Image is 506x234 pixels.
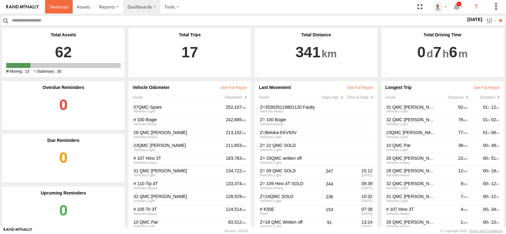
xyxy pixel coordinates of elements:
[491,181,499,186] span: 12
[491,207,499,212] span: 34
[259,32,373,37] div: Total Distance
[484,16,497,25] label: Search Filter Options
[225,117,247,127] div: 242,665
[317,180,342,190] div: 244
[6,190,121,195] div: Upcoming Reminders
[483,117,490,122] span: 01
[6,138,121,143] div: Due Reminders
[322,95,347,100] div: Click to Sort
[225,142,247,152] div: 211,653
[471,2,481,12] i: ?
[437,104,468,114] div: 92
[417,37,433,67] span: 0
[386,174,436,177] div: Vehicles-Heavy
[343,186,372,190] div: [DATE]
[134,161,224,164] div: View Group Details
[134,186,224,190] div: View Group Details
[343,194,372,199] div: 10:32
[386,194,436,199] a: 31 QMC [PERSON_NAME]
[134,174,224,177] div: View Group Details
[225,206,247,216] div: 124,514
[133,32,247,37] div: Total Trips
[227,219,247,229] div: 83,512
[468,95,500,100] div: Click to Sort
[491,105,499,110] span: 12
[437,129,468,139] div: 77
[343,168,372,174] div: 15:12
[386,156,436,161] a: 28 QMC [PERSON_NAME]
[483,130,490,135] span: 01
[437,206,468,216] div: 4
[225,168,247,178] div: 134,722
[491,194,499,199] span: 12
[437,155,468,165] div: 22
[260,181,316,186] a: Z= 109 Hino 4T SOLD
[491,220,499,225] span: 10
[386,207,436,212] a: # 107 Hino 3T
[437,95,468,100] div: Click to Sort
[386,105,436,110] a: 31 QMC [PERSON_NAME]
[385,32,500,37] div: Total Driving Time
[260,148,316,152] div: Vehicles-Light
[259,95,322,100] div: Asset
[386,220,436,225] a: 28 QMC [PERSON_NAME]
[3,228,32,234] a: Visit our Website
[134,199,224,203] div: View Group Details
[260,122,316,126] div: Vehicles-Heavy
[386,122,436,126] div: Vehicles-Light
[6,5,39,9] img: rand-logo.svg
[437,219,468,229] div: 1
[483,168,490,173] span: 00
[260,225,316,228] div: Vehicles-Light
[437,168,468,178] div: 12
[134,212,224,216] div: View Group Details
[260,174,316,177] div: Vehicles-Light
[225,104,247,114] div: 252,107
[386,117,436,122] a: 32 QMC [PERSON_NAME]
[491,143,499,148] span: 48
[224,229,248,233] div: Version: 310.01
[260,135,316,139] div: Vehicles-Light
[260,143,316,148] a: Z= 22 QMC SOLD
[2,176,16,183] div: Total number of due reminder notifications generated from your asset reminders
[225,180,247,190] div: 133,374
[260,220,316,225] a: Z=18 QMC Written off
[317,206,342,216] div: 153
[469,229,503,233] a: Terms and Conditions
[6,69,29,74] span: 13
[491,117,499,122] span: 02
[134,220,227,225] a: 10 QMC Pat
[343,207,372,212] div: 07:39
[437,180,468,190] div: 9
[133,85,247,90] div: Vehicle Odometer
[317,219,342,229] div: 91
[225,155,247,165] div: 183,783
[386,186,436,190] div: Vehicles-Light
[134,207,224,212] a: # 105 Tri 3T
[134,148,224,152] div: View Group Details
[225,129,247,139] div: 213,102
[225,95,247,100] div: Click to Sort
[483,194,490,199] span: 00
[483,181,490,186] span: 00
[386,168,436,174] a: 28 QMC [PERSON_NAME]
[134,156,224,161] a: # 107 Hino 3T
[317,168,342,178] div: 247
[317,193,342,203] div: 236
[134,105,224,110] a: 07QMC-Spare
[6,85,121,90] div: Overdue Reminders
[386,199,436,203] div: Vehicles-Light
[343,220,372,225] div: 13:24
[134,194,224,199] a: 32 QMC [PERSON_NAME]
[260,110,316,113] div: Vehicles-Heavy
[6,32,121,37] div: Total Assets
[385,95,437,100] div: Asset
[386,212,436,216] div: Vehicles-Heavy
[225,193,247,203] div: 128,529
[134,117,224,122] a: # 100 Bogie
[343,174,372,177] div: [DATE]
[134,130,224,135] a: 28 QMC [PERSON_NAME]
[343,225,372,228] div: [DATE]
[483,143,490,148] span: 00
[437,142,468,152] div: 38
